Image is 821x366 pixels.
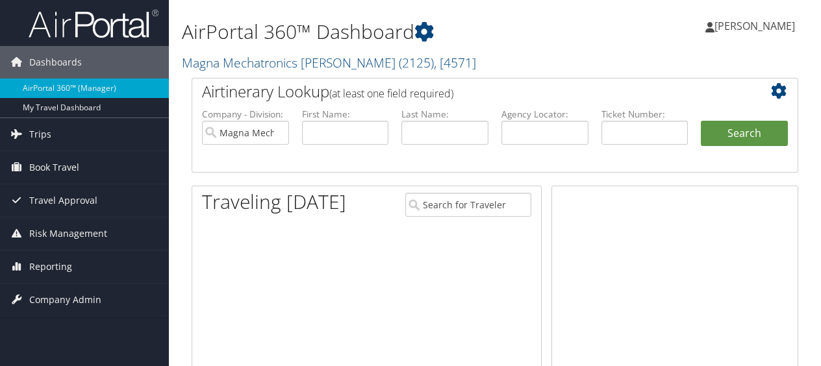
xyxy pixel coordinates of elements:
[29,8,158,39] img: airportal-logo.png
[601,108,688,121] label: Ticket Number:
[714,19,795,33] span: [PERSON_NAME]
[29,184,97,217] span: Travel Approval
[29,46,82,79] span: Dashboards
[701,121,788,147] button: Search
[434,54,476,71] span: , [ 4571 ]
[182,54,476,71] a: Magna Mechatronics [PERSON_NAME]
[399,54,434,71] span: ( 2125 )
[29,217,107,250] span: Risk Management
[501,108,588,121] label: Agency Locator:
[405,193,531,217] input: Search for Traveler
[29,284,101,316] span: Company Admin
[705,6,808,45] a: [PERSON_NAME]
[182,18,600,45] h1: AirPortal 360™ Dashboard
[401,108,488,121] label: Last Name:
[329,86,453,101] span: (at least one field required)
[29,118,51,151] span: Trips
[29,151,79,184] span: Book Travel
[202,188,346,215] h1: Traveling [DATE]
[302,108,389,121] label: First Name:
[202,108,289,121] label: Company - Division:
[29,250,72,283] span: Reporting
[202,80,737,103] h2: Airtinerary Lookup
